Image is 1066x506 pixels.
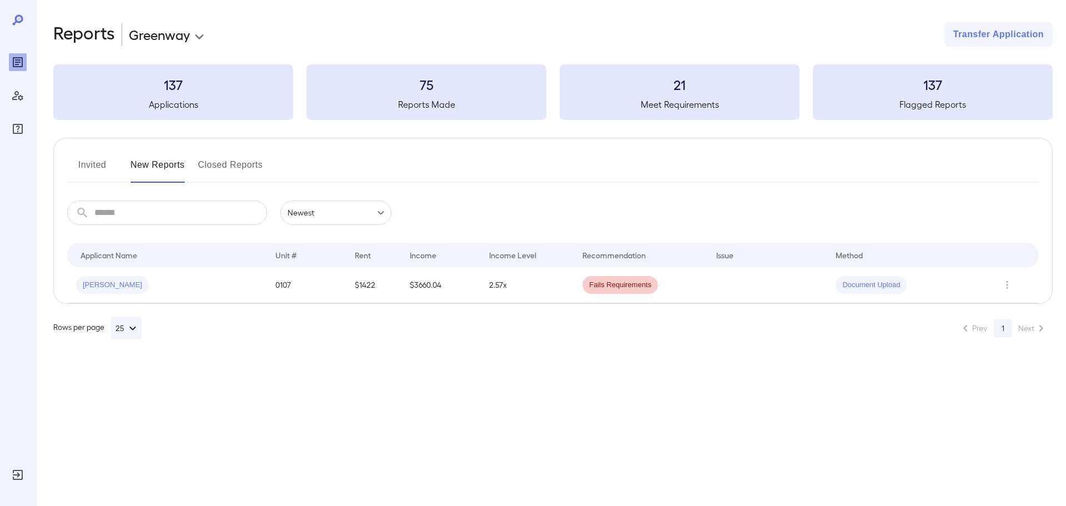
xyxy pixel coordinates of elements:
summary: 137Applications75Reports Made21Meet Requirements137Flagged Reports [53,64,1053,120]
div: Rent [355,248,373,262]
span: Document Upload [836,280,907,290]
h3: 137 [53,76,293,93]
button: Invited [67,156,117,183]
h5: Meet Requirements [560,98,799,111]
div: Issue [716,248,734,262]
div: Rows per page [53,317,142,339]
div: Recommendation [582,248,646,262]
div: Income [410,248,436,262]
div: Newest [280,201,391,225]
button: 25 [111,317,142,339]
div: Method [836,248,863,262]
button: Closed Reports [198,156,263,183]
div: Reports [9,53,27,71]
div: FAQ [9,120,27,138]
h3: 137 [813,76,1053,93]
td: 2.57x [480,267,574,303]
div: Unit # [275,248,296,262]
h5: Flagged Reports [813,98,1053,111]
div: Applicant Name [81,248,137,262]
button: Row Actions [998,276,1016,294]
button: Transfer Application [944,22,1053,47]
span: [PERSON_NAME] [76,280,149,290]
td: $1422 [346,267,401,303]
h3: 75 [306,76,546,93]
button: page 1 [994,319,1012,337]
button: New Reports [130,156,185,183]
div: Log Out [9,466,27,484]
td: $3660.04 [401,267,480,303]
p: Greenway [129,26,190,43]
nav: pagination navigation [954,319,1053,337]
h3: 21 [560,76,799,93]
h5: Reports Made [306,98,546,111]
div: Income Level [489,248,536,262]
h2: Reports [53,22,115,47]
div: Manage Users [9,87,27,104]
span: Fails Requirements [582,280,658,290]
h5: Applications [53,98,293,111]
td: 0107 [266,267,346,303]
